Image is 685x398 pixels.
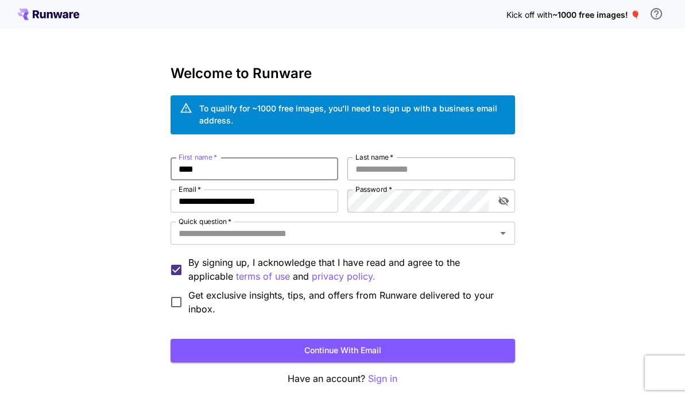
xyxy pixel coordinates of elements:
[312,269,376,284] p: privacy policy.
[236,269,290,284] p: terms of use
[171,339,515,362] button: Continue with email
[188,256,506,284] p: By signing up, I acknowledge that I have read and agree to the applicable and
[171,65,515,82] h3: Welcome to Runware
[368,372,397,386] button: Sign in
[355,152,393,162] label: Last name
[188,288,506,316] span: Get exclusive insights, tips, and offers from Runware delivered to your inbox.
[179,184,201,194] label: Email
[355,184,392,194] label: Password
[236,269,290,284] button: By signing up, I acknowledge that I have read and agree to the applicable and privacy policy.
[506,10,552,20] span: Kick off with
[179,217,231,226] label: Quick question
[645,2,668,25] button: In order to qualify for free credit, you need to sign up with a business email address and click ...
[493,191,514,211] button: toggle password visibility
[199,102,506,126] div: To qualify for ~1000 free images, you’ll need to sign up with a business email address.
[495,225,511,241] button: Open
[179,152,217,162] label: First name
[171,372,515,386] p: Have an account?
[312,269,376,284] button: By signing up, I acknowledge that I have read and agree to the applicable terms of use and
[552,10,640,20] span: ~1000 free images! 🎈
